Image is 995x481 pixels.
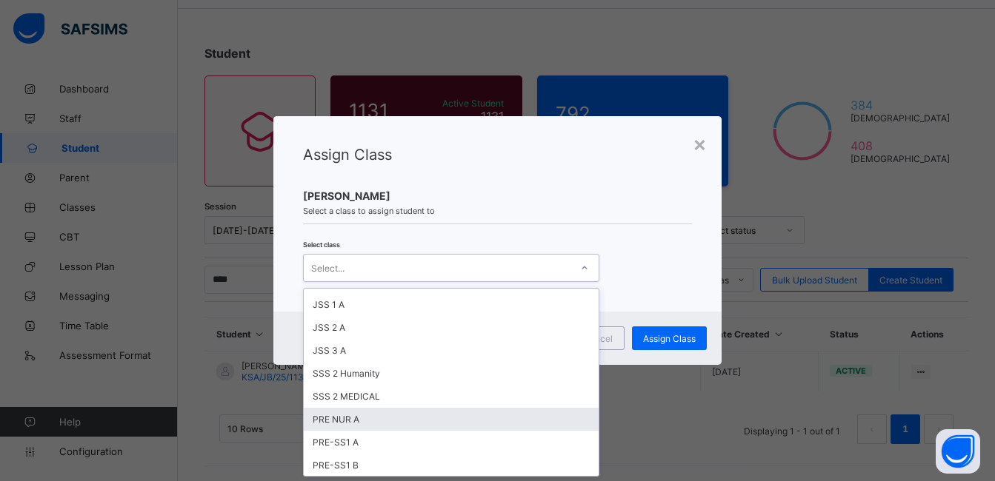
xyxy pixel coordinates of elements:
[643,333,696,344] span: Assign Class
[936,429,980,474] button: Open asap
[304,385,599,408] div: SSS 2 MEDICAL
[304,316,599,339] div: JSS 2 A
[693,131,707,156] div: ×
[303,240,340,249] span: Select class
[304,431,599,454] div: PRE-SS1 A
[304,408,599,431] div: PRE NUR A
[304,362,599,385] div: SSS 2 Humanity
[303,189,691,202] span: [PERSON_NAME]
[304,339,599,362] div: JSS 3 A
[304,293,599,316] div: JSS 1 A
[311,254,345,282] div: Select...
[303,206,691,216] span: Select a class to assign student to
[304,454,599,477] div: PRE-SS1 B
[303,146,392,164] span: Assign Class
